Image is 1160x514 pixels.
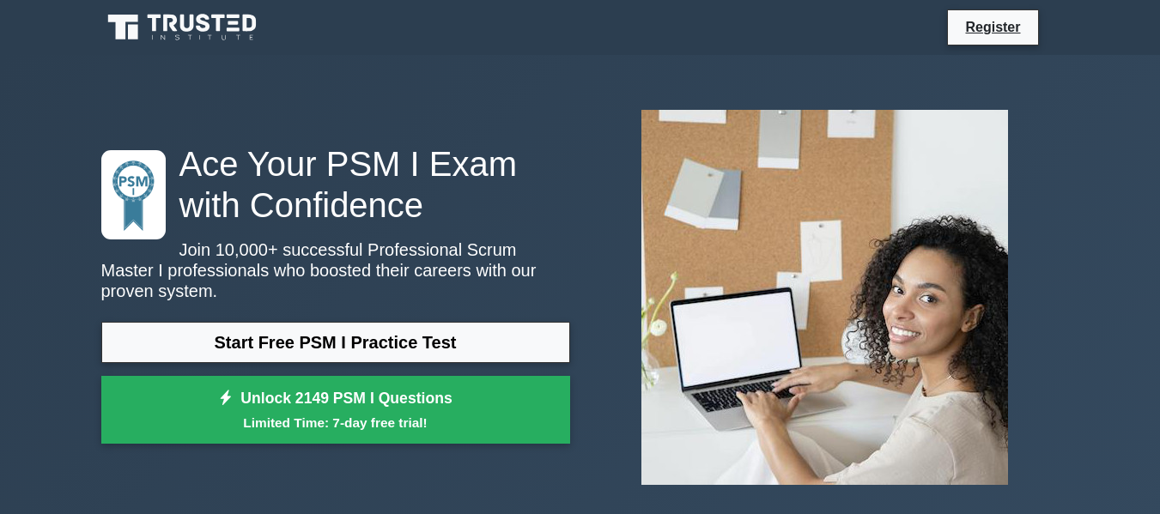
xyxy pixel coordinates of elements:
[123,413,549,432] small: Limited Time: 7-day free trial!
[101,322,570,363] a: Start Free PSM I Practice Test
[955,16,1030,38] a: Register
[101,239,570,301] p: Join 10,000+ successful Professional Scrum Master I professionals who boosted their careers with ...
[101,143,570,226] h1: Ace Your PSM I Exam with Confidence
[101,376,570,444] a: Unlock 2149 PSM I QuestionsLimited Time: 7-day free trial!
